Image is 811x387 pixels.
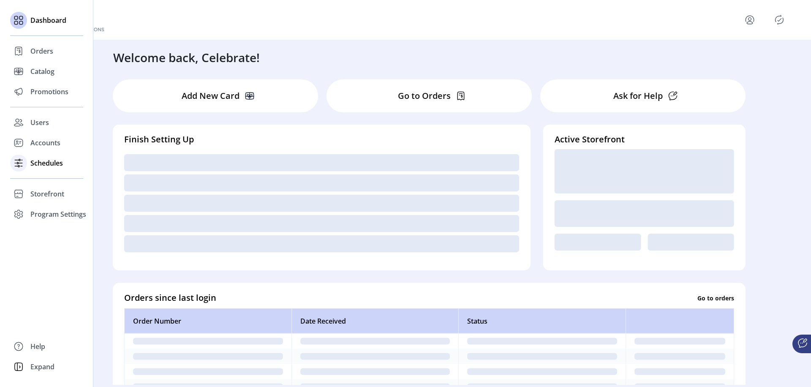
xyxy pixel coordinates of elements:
p: Go to orders [697,293,734,302]
span: Program Settings [30,209,86,219]
span: Catalog [30,66,54,76]
span: Storefront [30,189,64,199]
span: Promotions [30,87,68,97]
th: Date Received [291,308,459,334]
h3: Welcome back, Celebrate! [113,49,260,66]
span: Users [30,117,49,128]
span: Accounts [30,138,60,148]
button: Publisher Panel [773,13,786,27]
span: Dashboard [30,15,66,25]
h4: Orders since last login [124,292,216,304]
p: Go to Orders [398,90,451,102]
span: Help [30,341,45,352]
span: Expand [30,362,54,372]
p: Ask for Help [613,90,663,102]
th: Status [458,308,626,334]
h4: Active Storefront [555,133,734,146]
th: Order Number [124,308,291,334]
span: Schedules [30,158,63,168]
span: Orders [30,46,53,56]
p: Add New Card [182,90,239,102]
button: menu [743,13,757,27]
h4: Finish Setting Up [124,133,519,146]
